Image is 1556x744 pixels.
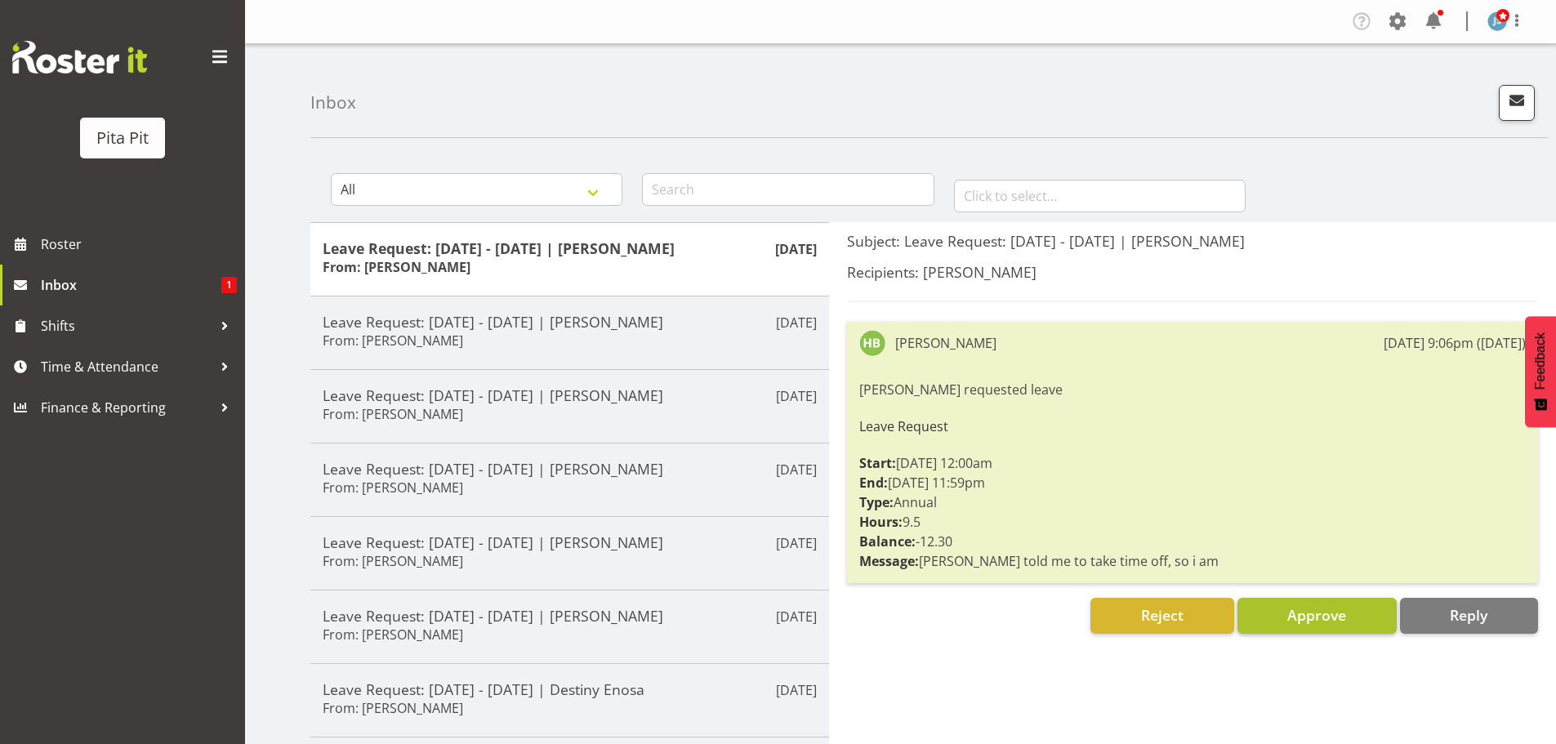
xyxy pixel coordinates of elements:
h5: Leave Request: [DATE] - [DATE] | [PERSON_NAME] [323,313,817,331]
h5: Leave Request: [DATE] - [DATE] | [PERSON_NAME] [323,607,817,625]
div: [PERSON_NAME] [895,333,996,353]
h5: Recipients: [PERSON_NAME] [847,263,1538,281]
span: Approve [1287,605,1346,625]
strong: Message: [859,552,919,570]
p: [DATE] [776,313,817,332]
h4: Inbox [310,93,356,112]
button: Reject [1090,598,1233,634]
span: Reject [1141,605,1184,625]
span: Time & Attendance [41,354,212,379]
h6: From: [PERSON_NAME] [323,553,463,569]
button: Reply [1400,598,1538,634]
p: [DATE] [776,460,817,479]
div: [DATE] 9:06pm ([DATE]) [1384,333,1526,353]
h5: Leave Request: [DATE] - [DATE] | [PERSON_NAME] [323,386,817,404]
h5: Leave Request: [DATE] - [DATE] | [PERSON_NAME] [323,533,817,551]
p: [DATE] [776,533,817,553]
button: Approve [1237,598,1397,634]
img: Rosterit website logo [12,41,147,74]
span: Roster [41,232,237,256]
h5: Leave Request: [DATE] - [DATE] | Destiny Enosa [323,680,817,698]
strong: Balance: [859,532,916,550]
h5: Subject: Leave Request: [DATE] - [DATE] | [PERSON_NAME] [847,232,1538,250]
p: [DATE] [776,386,817,406]
strong: Start: [859,454,896,472]
p: [DATE] [775,239,817,259]
strong: Type: [859,493,894,511]
h6: From: [PERSON_NAME] [323,479,463,496]
span: Feedback [1533,332,1548,390]
strong: End: [859,474,888,492]
span: 1 [221,277,237,293]
span: Inbox [41,273,221,297]
h6: From: [PERSON_NAME] [323,332,463,349]
p: [DATE] [776,680,817,700]
input: Search [642,173,934,206]
input: Click to select... [954,180,1246,212]
span: Reply [1450,605,1487,625]
span: Finance & Reporting [41,395,212,420]
h6: From: [PERSON_NAME] [323,406,463,422]
h6: From: [PERSON_NAME] [323,259,470,275]
img: hannah-bayly10255.jpg [859,330,885,356]
div: Pita Pit [96,126,149,150]
h6: From: [PERSON_NAME] [323,700,463,716]
div: [PERSON_NAME] requested leave [DATE] 12:00am [DATE] 11:59pm Annual 9.5 -12.30 [PERSON_NAME] told ... [859,376,1526,575]
h5: Leave Request: [DATE] - [DATE] | [PERSON_NAME] [323,460,817,478]
p: [DATE] [776,607,817,626]
img: jason-simpson133.jpg [1487,11,1507,31]
strong: Hours: [859,513,903,531]
h5: Leave Request: [DATE] - [DATE] | [PERSON_NAME] [323,239,817,257]
h6: From: [PERSON_NAME] [323,626,463,643]
button: Feedback - Show survey [1525,316,1556,427]
span: Shifts [41,314,212,338]
h6: Leave Request [859,419,1526,434]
